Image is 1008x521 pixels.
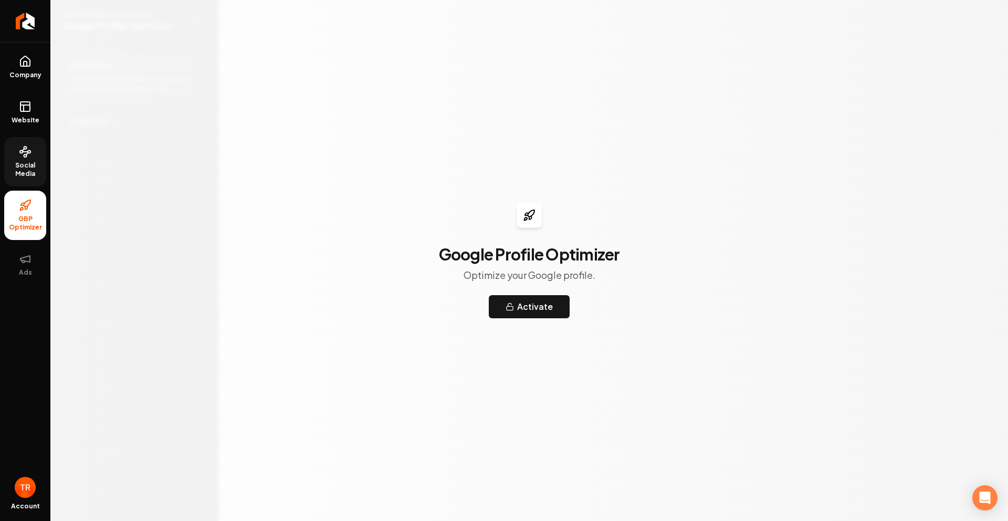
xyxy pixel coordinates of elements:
button: Ads [4,244,46,285]
span: Social Media [4,161,46,178]
img: Todd r [15,477,36,498]
span: Account [11,502,40,510]
button: Open user button [15,477,36,498]
span: Company [5,71,46,79]
span: GBP Optimizer [4,215,46,232]
a: Website [4,92,46,133]
div: Open Intercom Messenger [972,485,997,510]
a: Company [4,47,46,88]
span: Ads [15,268,36,277]
a: Social Media [4,137,46,186]
span: Website [7,116,44,124]
img: Rebolt Logo [16,13,35,29]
